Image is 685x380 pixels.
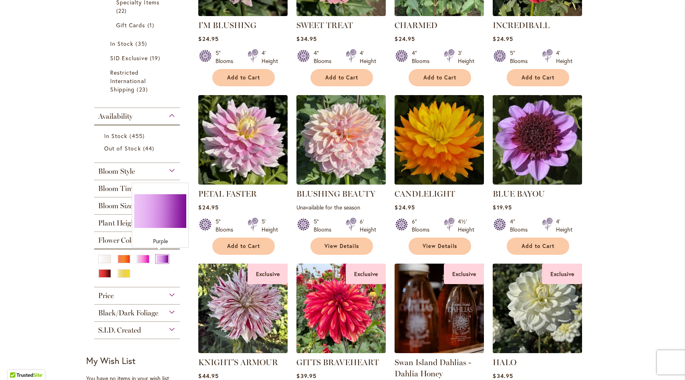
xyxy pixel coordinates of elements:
[198,20,256,30] a: I'M BLUSHING
[110,54,166,62] a: SID Exclusive
[493,358,516,367] a: HALO
[198,10,288,18] a: I’M BLUSHING
[110,69,146,93] span: Restricted International Shipping
[86,355,135,366] strong: My Wish List
[395,20,437,30] a: CHARMED
[227,243,260,250] span: Add to Cart
[395,203,415,211] span: $24.95
[325,74,358,81] span: Add to Cart
[507,69,569,86] button: Add to Cart
[104,144,172,152] a: Out of Stock 44
[98,219,137,228] span: Plant Height
[98,112,133,121] span: Availability
[314,217,336,234] div: 5" Blooms
[493,189,545,199] a: BLUE BAYOU
[98,309,158,317] span: Black/Dark Foliage
[262,217,278,234] div: 5' Height
[510,49,532,65] div: 5" Blooms
[147,21,156,29] span: 1
[216,217,238,234] div: 5" Blooms
[296,95,386,185] img: BLUSHING BEAUTY
[212,69,275,86] button: Add to Cart
[296,264,386,353] img: GITTS BRAVEHEART
[6,352,28,374] iframe: Launch Accessibility Center
[104,132,127,140] span: In Stock
[198,372,218,380] span: $44.95
[98,291,114,300] span: Price
[116,21,145,29] span: Gift Cards
[98,236,138,245] span: Flower Color
[296,10,386,18] a: SWEET TREAT
[198,179,288,186] a: PETAL FASTER
[296,20,353,30] a: SWEET TREAT
[458,217,474,234] div: 4½' Height
[542,264,582,284] div: Exclusive
[198,358,278,367] a: KNIGHT'S ARMOUR
[110,54,148,62] span: SID Exclusive
[98,167,135,176] span: Bloom Style
[395,264,484,353] img: Swan Island Dahlias - Dahlia Honey
[104,144,141,152] span: Out of Stock
[262,49,278,65] div: 4' Height
[198,95,288,185] img: PETAL FASTER
[412,217,434,234] div: 6" Blooms
[493,10,582,18] a: Incrediball
[150,54,162,62] span: 19
[409,238,471,255] a: View Details
[556,49,572,65] div: 4' Height
[135,39,149,48] span: 35
[324,243,359,250] span: View Details
[493,95,582,185] img: BLUE BAYOU
[493,264,582,353] img: HALO
[395,35,415,43] span: $24.95
[216,49,238,65] div: 5" Blooms
[395,347,484,355] a: Swan Island Dahlias - Dahlia Honey Exclusive
[296,35,316,43] span: $34.95
[104,132,172,140] a: In Stock 455
[522,74,554,81] span: Add to Cart
[296,203,386,211] p: Unavailable for the season
[296,179,386,186] a: BLUSHING BEAUTY
[409,69,471,86] button: Add to Cart
[493,203,512,211] span: $19.95
[507,238,569,255] button: Add to Cart
[412,49,434,65] div: 4" Blooms
[458,49,474,65] div: 3' Height
[110,40,133,47] span: In Stock
[493,35,513,43] span: $24.95
[395,95,484,185] img: CANDLELIGHT
[116,21,160,29] a: Gift Cards
[129,132,146,140] span: 455
[296,347,386,355] a: GITTS BRAVEHEART Exclusive
[360,217,376,234] div: 6' Height
[212,238,275,255] button: Add to Cart
[116,6,129,15] span: 22
[493,347,582,355] a: HALO Exclusive
[198,264,288,353] img: KNIGHTS ARMOUR
[423,74,456,81] span: Add to Cart
[346,264,386,284] div: Exclusive
[110,39,166,48] a: In Stock
[296,358,379,367] a: GITTS BRAVEHEART
[296,372,316,380] span: $39.95
[556,217,572,234] div: 4' Height
[522,243,554,250] span: Add to Cart
[143,144,156,152] span: 44
[296,189,375,199] a: BLUSHING BEAUTY
[493,372,513,380] span: $34.95
[395,179,484,186] a: CANDLELIGHT
[395,10,484,18] a: CHARMED
[493,179,582,186] a: BLUE BAYOU
[310,69,373,86] button: Add to Cart
[248,264,288,284] div: Exclusive
[134,237,186,245] div: Purple
[510,217,532,234] div: 4" Blooms
[98,326,141,335] span: S.I.D. Created
[493,20,550,30] a: INCREDIBALL
[227,74,260,81] span: Add to Cart
[110,68,166,93] a: Restricted International Shipping
[198,347,288,355] a: KNIGHTS ARMOUR Exclusive
[198,189,257,199] a: PETAL FASTER
[314,49,336,65] div: 4" Blooms
[198,203,218,211] span: $24.95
